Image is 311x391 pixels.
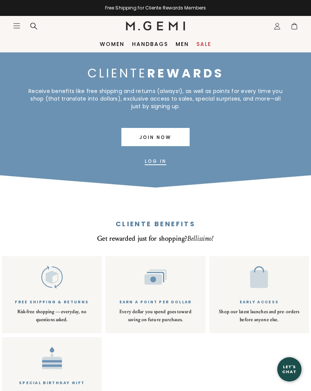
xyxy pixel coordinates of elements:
[132,41,168,47] a: Handbags
[240,300,279,304] div: Early Access
[9,308,94,324] div: Risk-free shopping —everyday, no questions asked.
[100,41,124,47] a: Women
[145,152,166,170] a: Banner secondary button
[277,364,302,374] div: Let's Chat
[15,300,89,304] div: Free Shipping & Returns
[19,381,85,385] div: Special Birthday Gift
[126,21,185,30] img: M.Gemi
[121,128,190,146] a: Banner primary button
[13,22,20,30] button: Open site menu
[8,235,303,243] div: Get rewarded just for shopping?
[119,300,192,304] div: Earn a Point Per Dollar
[196,41,211,47] a: Sale
[187,235,214,243] em: Bellissimo!
[28,87,284,110] div: Receive benefits like free shipping and returns (always!), as well as points for every time you s...
[113,308,198,324] div: Every dollar you spend goes toward saving on future purchases.
[176,41,189,47] a: Men
[88,65,224,82] span: CLIENTE
[147,65,224,82] strong: REWARDS
[217,308,302,324] div: Shop our latest launches and pre-orders before anyone else.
